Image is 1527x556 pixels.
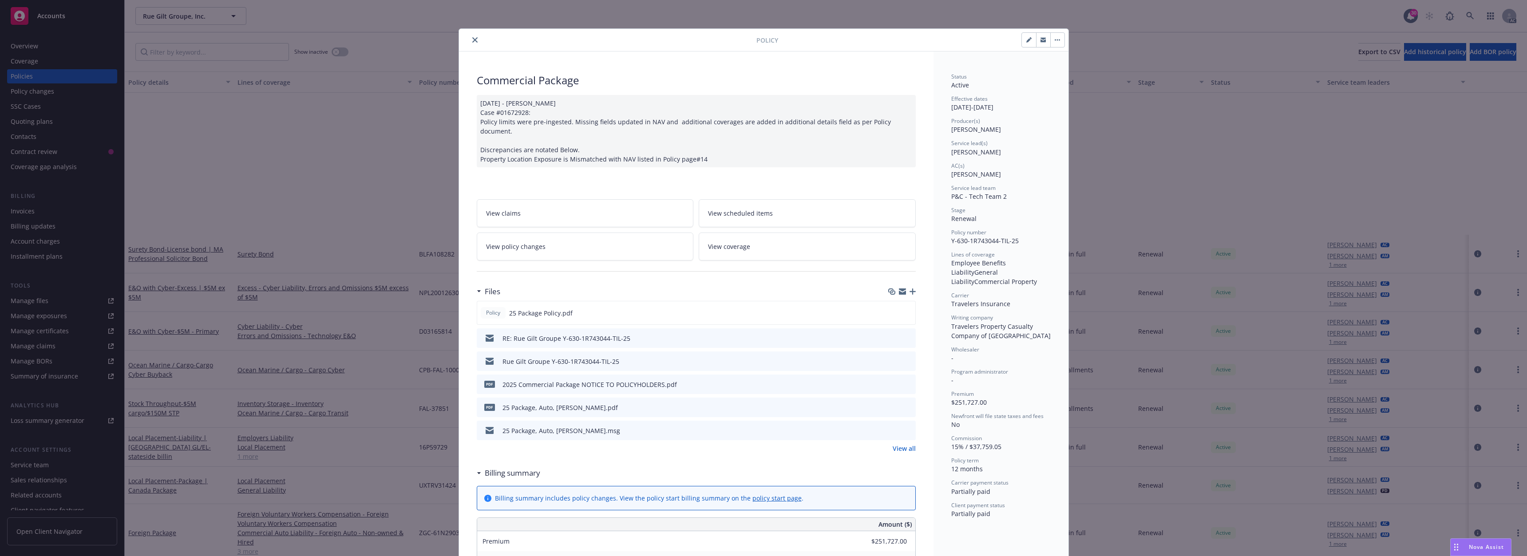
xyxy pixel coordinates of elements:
span: No [951,420,960,429]
button: preview file [904,357,912,366]
span: Wholesaler [951,346,979,353]
span: Premium [483,537,510,545]
span: View scheduled items [708,209,773,218]
span: $251,727.00 [951,398,987,406]
div: Rue Gilt Groupe Y-630-1R743044-TIL-25 [502,357,619,366]
span: Newfront will file state taxes and fees [951,412,1044,420]
div: 25 Package, Auto, [PERSON_NAME].msg [502,426,620,435]
button: download file [890,334,897,343]
div: Commercial Package [477,73,916,88]
span: Service lead team [951,184,996,192]
div: Drag to move [1451,539,1462,556]
span: 25 Package Policy.pdf [509,308,573,318]
span: Y-630-1R743044-TIL-25 [951,237,1019,245]
a: View scheduled items [699,199,916,227]
span: Writing company [951,314,993,321]
div: [DATE] - [PERSON_NAME] Case #01672928: Policy limits were pre-ingested. Missing fields updated in... [477,95,916,167]
span: General Liability [951,268,1000,286]
div: RE: Rue Gilt Groupe Y-630-1R743044-TIL-25 [502,334,630,343]
a: View coverage [699,233,916,260]
span: pdf [484,404,495,410]
span: View policy changes [486,242,546,251]
div: 2025 Commercial Package NOTICE TO POLICYHOLDERS.pdf [502,380,677,389]
span: Travelers Property Casualty Company of [GEOGRAPHIC_DATA] [951,322,1051,340]
button: download file [890,357,897,366]
span: P&C - Tech Team 2 [951,192,1007,201]
span: 15% / $37,759.05 [951,442,1001,451]
span: Effective dates [951,95,988,103]
span: View claims [486,209,521,218]
span: Commercial Property [974,277,1037,286]
span: Policy number [951,229,986,236]
span: Policy term [951,457,979,464]
span: Renewal [951,214,977,223]
button: preview file [904,403,912,412]
span: Nova Assist [1469,543,1504,551]
span: pdf [484,381,495,387]
span: 12 months [951,465,983,473]
a: View policy changes [477,233,694,260]
span: Carrier payment status [951,479,1009,486]
span: Partially paid [951,509,990,518]
a: View claims [477,199,694,227]
button: close [470,35,480,45]
button: download file [890,426,897,435]
span: [PERSON_NAME] [951,148,1001,156]
span: View coverage [708,242,750,251]
span: Policy [756,35,778,45]
input: 0.00 [854,535,912,548]
span: Partially paid [951,487,990,496]
span: [PERSON_NAME] [951,170,1001,178]
span: Carrier [951,292,969,299]
span: Active [951,81,969,89]
button: download file [890,403,897,412]
a: View all [893,444,916,453]
span: Travelers Insurance [951,300,1010,308]
h3: Files [485,286,500,297]
div: [DATE] - [DATE] [951,95,1051,112]
button: preview file [904,308,912,318]
span: - [951,354,953,362]
span: Program administrator [951,368,1008,375]
button: preview file [904,426,912,435]
span: Status [951,73,967,80]
span: Policy [484,309,502,317]
button: Nova Assist [1450,538,1511,556]
button: download file [890,380,897,389]
span: [PERSON_NAME] [951,125,1001,134]
span: Premium [951,390,974,398]
span: Amount ($) [878,520,912,529]
span: Lines of coverage [951,251,995,258]
button: preview file [904,380,912,389]
span: - [951,376,953,384]
button: download file [890,308,897,318]
a: policy start page [752,494,802,502]
span: AC(s) [951,162,965,170]
span: Commission [951,434,982,442]
span: Client payment status [951,501,1005,509]
div: Files [477,286,500,297]
span: Producer(s) [951,117,980,125]
span: Stage [951,206,965,214]
div: Billing summary [477,467,540,479]
h3: Billing summary [485,467,540,479]
span: Employee Benefits Liability [951,259,1008,276]
div: 25 Package, Auto, [PERSON_NAME].pdf [502,403,618,412]
span: Service lead(s) [951,139,988,147]
div: Billing summary includes policy changes. View the policy start billing summary on the . [495,493,803,503]
button: preview file [904,334,912,343]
